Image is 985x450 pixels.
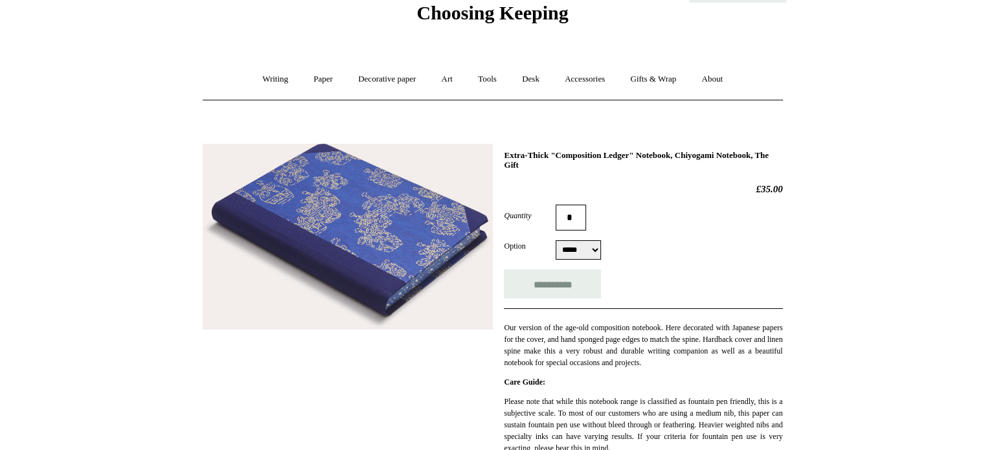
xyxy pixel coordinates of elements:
[302,62,345,96] a: Paper
[504,210,556,221] label: Quantity
[504,183,782,195] h2: £35.00
[504,377,545,387] strong: Care Guide:
[618,62,688,96] a: Gifts & Wrap
[504,322,782,368] p: Our version of the age-old composition notebook. Here decorated with Japanese papers for the cove...
[251,62,300,96] a: Writing
[510,62,551,96] a: Desk
[690,62,734,96] a: About
[203,144,493,330] img: Extra-Thick "Composition Ledger" Notebook, Chiyogami Notebook, The Gift
[553,62,617,96] a: Accessories
[416,2,568,23] span: Choosing Keeping
[504,240,556,252] label: Option
[416,12,568,21] a: Choosing Keeping
[466,62,508,96] a: Tools
[430,62,464,96] a: Art
[504,150,782,170] h1: Extra-Thick "Composition Ledger" Notebook, Chiyogami Notebook, The Gift
[346,62,427,96] a: Decorative paper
